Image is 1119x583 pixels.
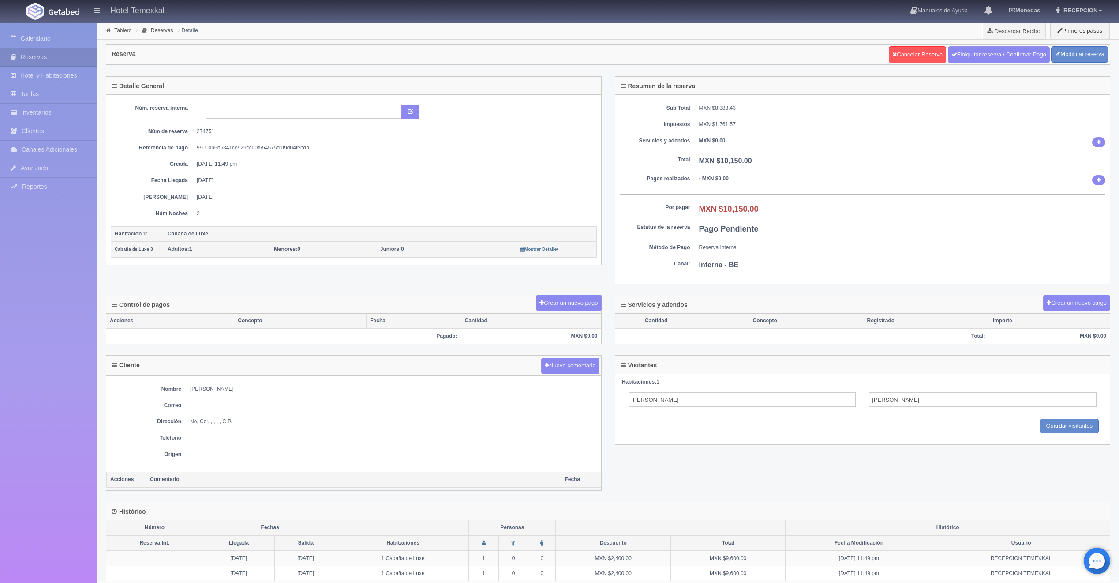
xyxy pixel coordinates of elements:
[621,302,688,308] h4: Servicios y adendos
[620,137,690,145] dt: Servicios y adendos
[699,157,752,164] b: MXN $10,150.00
[110,4,165,15] h4: Hotel Temexkal
[117,210,188,217] dt: Núm Noches
[1050,22,1109,39] button: Primeros pasos
[380,246,404,252] span: 0
[620,156,690,164] dt: Total
[274,246,300,252] span: 0
[49,8,79,15] img: Getabed
[203,535,274,551] th: Llegada
[197,161,590,168] dd: [DATE] 11:49 pm
[932,566,1110,581] td: RECEPCION TEMEXKAL
[498,551,528,566] td: 0
[106,535,203,551] th: Reserva Int.
[111,418,181,426] dt: Dirección
[190,385,597,393] dd: [PERSON_NAME]
[151,27,173,34] a: Reservas
[699,105,1106,112] dd: MXN $8,388.43
[469,566,498,581] td: 1
[989,329,1110,344] th: MXN $0.00
[786,566,932,581] td: [DATE] 11:49 pm
[117,144,188,152] dt: Referencia de pago
[197,210,590,217] dd: 2
[111,385,181,393] dt: Nombre
[274,566,337,581] td: [DATE]
[498,566,528,581] td: 0
[112,508,146,515] h4: Histórico
[620,260,690,268] dt: Canal:
[337,566,469,581] td: 1 Cabaña de Luxe
[536,295,601,311] button: Crear un nuevo pago
[111,402,181,409] dt: Correo
[699,176,729,182] b: - MXN $0.00
[620,224,690,231] dt: Estatus de la reserva
[1061,7,1097,14] span: RECEPCION
[1040,419,1099,434] input: Guardar visitantes
[932,551,1110,566] td: RECEPCION TEMEXKAL
[168,246,189,252] strong: Adultos:
[111,451,181,458] dt: Origen
[629,392,856,407] input: Nombre del Adulto
[670,535,785,551] th: Total
[786,520,1110,535] th: Histórico
[107,472,146,487] th: Acciones
[380,246,401,252] strong: Juniors:
[520,247,559,252] small: Mostrar Detalle
[889,46,946,63] a: Cancelar Reserva
[197,128,590,135] dd: 274751
[615,329,989,344] th: Total:
[115,247,153,252] small: Cabaña de Luxe 3
[461,329,601,344] th: MXN $0.00
[670,566,785,581] td: MXN $9,600.00
[106,520,203,535] th: Número
[26,3,44,20] img: Getabed
[699,121,1106,128] dd: MXN $1,761.57
[749,314,863,329] th: Concepto
[176,26,200,34] li: Detalle
[274,551,337,566] td: [DATE]
[112,302,170,308] h4: Control de pagos
[948,46,1050,63] a: Finiquitar reserva / Confirmar Pago
[561,472,601,487] th: Fecha
[641,314,749,329] th: Cantidad
[869,392,1097,407] input: Apellidos del Adulto
[1009,7,1040,14] b: Monedas
[863,314,989,329] th: Registrado
[556,535,670,551] th: Descuento
[989,314,1110,329] th: Importe
[786,535,932,551] th: Fecha Modificación
[541,358,599,374] button: Nuevo comentario
[164,226,597,242] th: Cabaña de Luxe
[982,22,1045,40] a: Descargar Recibo
[699,224,759,233] b: Pago Pendiente
[168,246,192,252] span: 1
[520,246,559,252] a: Mostrar Detalle
[469,520,556,535] th: Personas
[528,566,556,581] td: 0
[1043,295,1110,311] button: Crear un nuevo cargo
[670,551,785,566] td: MXN $9,600.00
[1051,46,1108,63] a: Modificar reserva
[620,204,690,211] dt: Por pagar
[146,472,561,487] th: Comentario
[469,551,498,566] td: 1
[106,314,234,329] th: Acciones
[461,314,601,329] th: Cantidad
[115,231,148,237] b: Habitación 1:
[117,128,188,135] dt: Núm de reserva
[622,378,1104,386] div: 1
[621,83,696,90] h4: Resumen de la reserva
[367,314,461,329] th: Fecha
[337,535,469,551] th: Habitaciones
[234,314,367,329] th: Concepto
[932,535,1110,551] th: Usuario
[274,246,297,252] strong: Menores:
[620,175,690,183] dt: Pagos realizados
[197,177,590,184] dd: [DATE]
[117,161,188,168] dt: Creada
[106,329,461,344] th: Pagado:
[699,261,739,269] b: Interna - BE
[556,566,670,581] td: MXN $2,400.00
[337,551,469,566] td: 1 Cabaña de Luxe
[112,83,164,90] h4: Detalle General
